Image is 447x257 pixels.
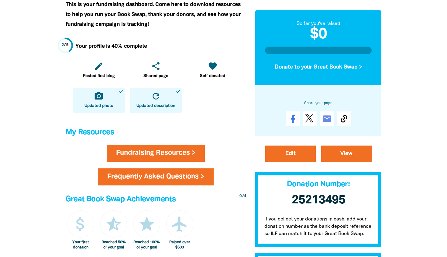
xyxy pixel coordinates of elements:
a: refreshUpdated descriptiondone [130,88,182,113]
div: / 5 [62,42,69,48]
i: airplanemode_active [170,215,189,233]
i: star [138,215,156,233]
i: email [322,114,332,124]
button: Donate to your Great Book Swap > [265,59,372,76]
a: Share [286,111,300,126]
i: attach_money [71,215,90,233]
i: edit [94,61,104,71]
span: 0 [239,194,242,198]
a: Fundraising Resources > [107,145,205,162]
div: Reached 50% of your goal [100,240,127,250]
a: editPosted first blog [73,58,125,83]
h4: Great Book Swap Achievements [66,193,246,206]
span: Self donated [200,73,225,79]
span: Donation Number: [287,181,350,188]
i: refresh [151,91,161,101]
a: shareShared page [130,58,182,83]
span: This is your fundraising dashboard. Come here to download resources to help you run your Book Swa... [66,2,241,27]
i: camera_alt [94,91,104,101]
div: / 4 [239,193,246,199]
p: If you collect your donations in cash, add your donation number as the bank deposit reference so ... [255,209,382,247]
a: Post [303,111,317,126]
span: My Resources [66,129,114,136]
span: 2 [62,43,64,47]
a: View [321,146,372,162]
i: star_half [105,215,123,233]
div: So far you've raised [265,20,372,27]
span: Updated description [136,103,175,109]
h6: Share your page [265,100,372,107]
a: camera_altUpdated photodone [73,88,125,113]
i: favorite [208,61,218,71]
a: favoriteSelf donated [187,58,239,83]
span: Posted first blog [83,73,115,79]
button: Copy Link [337,111,351,126]
div: Reached 100% of your goal [133,240,160,250]
span: Shared page [143,73,168,79]
i: done [175,89,181,94]
a: email [320,111,334,126]
div: Raised over $500 [166,240,193,250]
i: share [151,61,161,71]
h2: $0 [265,27,372,42]
a: Frequently Asked Questions > [98,168,214,185]
a: Edit [265,146,316,162]
span: 25213495 [292,195,345,206]
span: Updated photo [84,103,113,109]
strong: Your profile is 40% complete [75,44,147,49]
i: done [119,89,124,94]
div: Your first donation [67,240,94,250]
